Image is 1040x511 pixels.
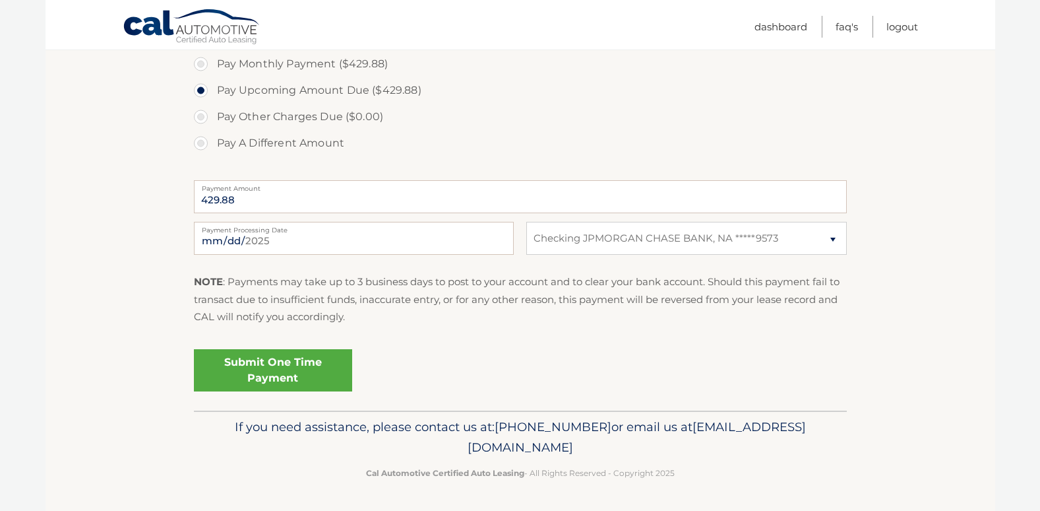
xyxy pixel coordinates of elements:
strong: NOTE [194,275,223,288]
p: If you need assistance, please contact us at: or email us at [202,417,838,459]
input: Payment Date [194,222,514,255]
label: Payment Processing Date [194,222,514,232]
a: FAQ's [836,16,858,38]
label: Pay A Different Amount [194,130,847,156]
label: Pay Other Charges Due ($0.00) [194,104,847,130]
a: Logout [886,16,918,38]
span: [PHONE_NUMBER] [495,419,611,434]
a: Dashboard [754,16,807,38]
a: Cal Automotive [123,9,261,47]
p: : Payments may take up to 3 business days to post to your account and to clear your bank account.... [194,273,847,325]
input: Payment Amount [194,180,847,213]
a: Submit One Time Payment [194,349,352,392]
strong: Cal Automotive Certified Auto Leasing [366,468,524,478]
p: - All Rights Reserved - Copyright 2025 [202,466,838,480]
label: Pay Upcoming Amount Due ($429.88) [194,77,847,104]
label: Payment Amount [194,180,847,191]
label: Pay Monthly Payment ($429.88) [194,51,847,77]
